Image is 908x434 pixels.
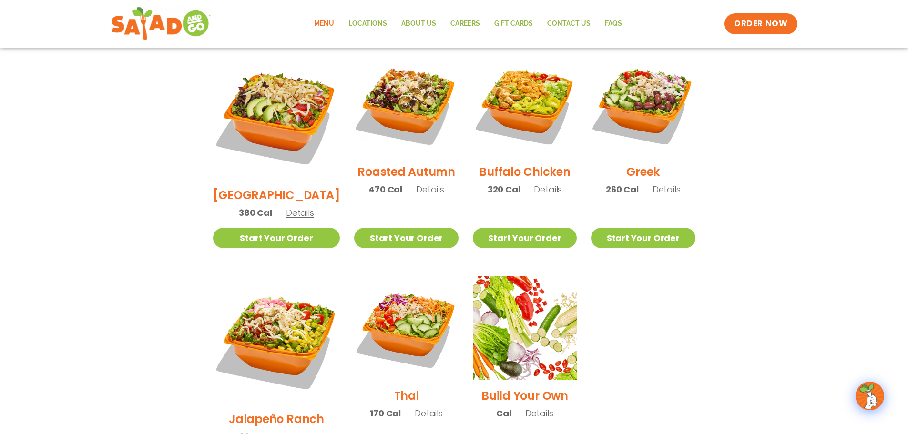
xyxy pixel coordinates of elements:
[534,183,562,195] span: Details
[473,52,577,156] img: Product photo for Buffalo Chicken Salad
[626,163,660,180] h2: Greek
[394,387,419,404] h2: Thai
[239,206,272,219] span: 380 Cal
[525,407,553,419] span: Details
[354,228,458,248] a: Start Your Order
[481,387,568,404] h2: Build Your Own
[479,163,570,180] h2: Buffalo Chicken
[368,183,402,196] span: 470 Cal
[286,207,314,219] span: Details
[487,13,540,35] a: GIFT CARDS
[540,13,598,35] a: Contact Us
[354,276,458,380] img: Product photo for Thai Salad
[443,13,487,35] a: Careers
[307,13,341,35] a: Menu
[598,13,629,35] a: FAQs
[213,228,340,248] a: Start Your Order
[724,13,797,34] a: ORDER NOW
[473,276,577,380] img: Product photo for Build Your Own
[341,13,394,35] a: Locations
[111,5,212,43] img: new-SAG-logo-768×292
[591,52,695,156] img: Product photo for Greek Salad
[606,183,639,196] span: 260 Cal
[213,276,340,404] img: Product photo for Jalapeño Ranch Salad
[734,18,787,30] span: ORDER NOW
[496,407,511,420] span: Cal
[473,228,577,248] a: Start Your Order
[307,13,629,35] nav: Menu
[416,183,444,195] span: Details
[229,411,324,427] h2: Jalapeño Ranch
[213,187,340,203] h2: [GEOGRAPHIC_DATA]
[653,183,681,195] span: Details
[357,163,455,180] h2: Roasted Autumn
[591,228,695,248] a: Start Your Order
[213,52,340,180] img: Product photo for BBQ Ranch Salad
[370,407,401,420] span: 170 Cal
[488,183,520,196] span: 320 Cal
[354,52,458,156] img: Product photo for Roasted Autumn Salad
[415,407,443,419] span: Details
[394,13,443,35] a: About Us
[857,383,883,409] img: wpChatIcon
